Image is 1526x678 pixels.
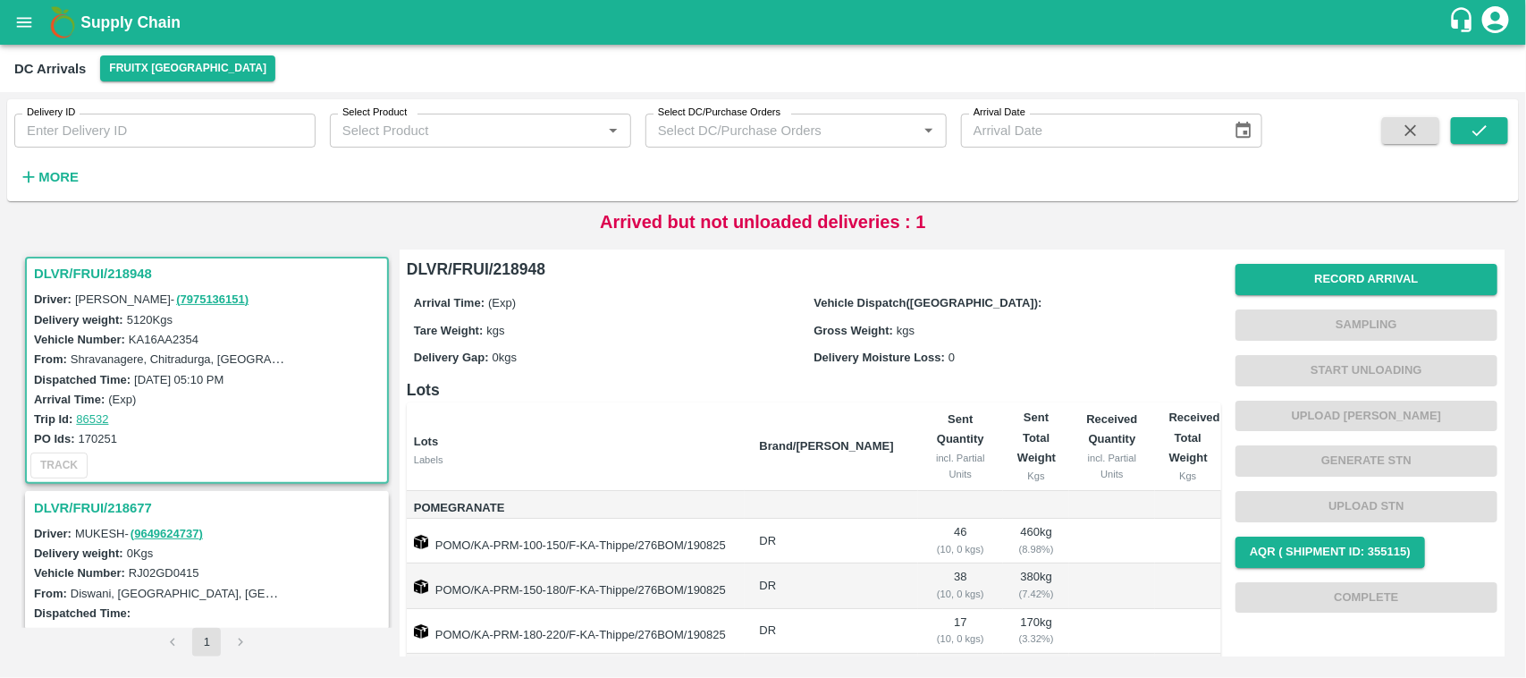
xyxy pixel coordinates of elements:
span: kgs [897,324,915,337]
div: ( 3.32 %) [1017,631,1055,647]
label: Gross Weight: [814,324,893,337]
input: Enter Delivery ID [14,114,316,148]
div: Labels [414,452,746,468]
span: [PERSON_NAME] - [75,292,250,306]
button: AQR ( Shipment Id: 355115) [1235,537,1425,568]
label: KA16AA2354 [129,333,198,346]
label: Shravanagere, Chitradurga, [GEOGRAPHIC_DATA], [GEOGRAPHIC_DATA] [71,352,466,366]
h6: DLVR/FRUI/218948 [407,257,1221,282]
label: Delivery Moisture Loss: [814,351,945,364]
b: Lots [414,435,438,448]
td: 38 [918,564,1003,608]
label: Select Product [342,106,407,120]
input: Select Product [335,119,596,142]
label: From: [34,352,67,366]
label: 5120 Kgs [127,313,173,326]
td: 46 [918,519,1003,564]
input: Select DC/Purchase Orders [651,119,889,142]
label: Diswani, [GEOGRAPHIC_DATA], [GEOGRAPHIC_DATA] , [GEOGRAPHIC_DATA] [71,586,497,600]
div: Kgs [1169,468,1207,484]
b: Received Quantity [1086,412,1137,445]
td: DR [745,609,917,654]
a: (9649624737) [131,527,203,540]
label: Delivery weight: [34,313,123,326]
label: Vehicle Dispatch([GEOGRAPHIC_DATA]): [814,296,1041,309]
b: Sent Total Weight [1017,411,1056,464]
a: (7975136151) [176,292,249,306]
h6: Lots [407,377,1221,403]
div: account of current user [1480,4,1512,41]
label: Tare Weight: [414,324,484,337]
span: MUKESH - [75,527,205,540]
td: 380 kg [1003,564,1069,608]
label: (Exp) [108,626,136,640]
label: Arrival Time: [34,393,105,406]
img: box [414,624,428,639]
img: box [414,535,428,549]
label: Trip Id: [34,412,72,426]
input: Arrival Date [961,114,1219,148]
label: Driver: [34,527,72,540]
td: POMO/KA-PRM-180-220/F-KA-Thippe/276BOM/190825 [407,609,746,654]
label: (Exp) [108,393,136,406]
td: POMO/KA-PRM-100-150/F-KA-Thippe/276BOM/190825 [407,519,746,564]
span: (Exp) [488,296,516,309]
label: Vehicle Number: [34,566,125,580]
label: Delivery weight: [34,547,123,560]
h3: DLVR/FRUI/218948 [34,262,385,285]
button: Open [917,119,940,142]
td: POMO/KA-PRM-150-180/F-KA-Thippe/276BOM/190825 [407,564,746,608]
button: Choose date [1227,114,1260,148]
label: Arrival Time: [34,626,105,640]
div: ( 10, 0 kgs) [932,631,989,647]
div: ( 10, 0 kgs) [932,586,989,602]
td: 17 [918,609,1003,654]
label: Delivery ID [27,106,75,120]
span: 0 kgs [493,351,517,364]
a: 86532 [76,412,108,426]
td: DR [745,519,917,564]
div: incl. Partial Units [932,450,989,483]
button: Record Arrival [1235,264,1497,295]
button: Select DC [100,55,275,81]
button: More [14,162,83,192]
label: [DATE] 05:10 PM [134,373,223,386]
label: Select DC/Purchase Orders [658,106,780,120]
b: Supply Chain [80,13,181,31]
nav: pagination navigation [156,628,257,657]
div: ( 10, 0 kgs) [932,541,989,557]
button: page 1 [192,628,221,657]
div: ( 8.98 %) [1017,541,1055,557]
label: Vehicle Number: [34,333,125,346]
td: 460 kg [1003,519,1069,564]
td: 170 kg [1003,609,1069,654]
label: Driver: [34,292,72,306]
p: Arrived but not unloaded deliveries : 1 [600,208,926,235]
b: Received Total Weight [1169,411,1220,464]
label: Delivery Gap: [414,351,489,364]
td: DR [745,564,917,608]
b: Sent Quantity [937,412,984,445]
div: DC Arrivals [14,57,86,81]
label: 170251 [79,432,117,445]
label: RJ02GD0415 [129,566,199,580]
div: ( 7.42 %) [1017,586,1055,602]
span: Pomegranate [414,498,746,519]
label: 0 Kgs [127,547,154,560]
strong: More [38,170,79,184]
b: Brand/[PERSON_NAME] [759,439,893,453]
div: customer-support [1448,6,1480,38]
span: kgs [486,324,504,337]
label: Arrival Date [974,106,1025,120]
label: From: [34,587,67,600]
label: Dispatched Time: [34,606,131,620]
label: Arrival Time: [414,296,485,309]
label: PO Ids: [34,432,75,445]
div: Kgs [1017,468,1055,484]
img: box [414,580,428,594]
button: Open [602,119,625,142]
span: 0 [948,351,955,364]
h3: DLVR/FRUI/218677 [34,496,385,520]
div: incl. Partial Units [1083,450,1140,483]
img: logo [45,4,80,40]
